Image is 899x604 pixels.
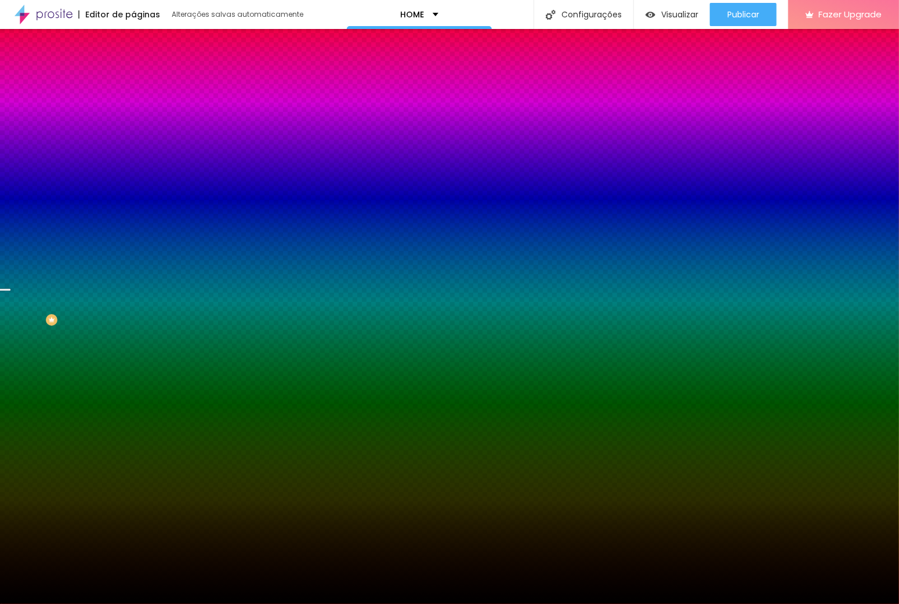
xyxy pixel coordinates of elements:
[400,10,424,19] p: HOME
[546,10,556,20] img: Icone
[818,9,882,19] span: Fazer Upgrade
[661,10,698,19] span: Visualizar
[727,10,759,19] span: Publicar
[172,11,305,18] div: Alterações salvas automaticamente
[78,10,160,19] div: Editor de páginas
[634,3,710,26] button: Visualizar
[646,10,655,20] img: view-1.svg
[710,3,777,26] button: Publicar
